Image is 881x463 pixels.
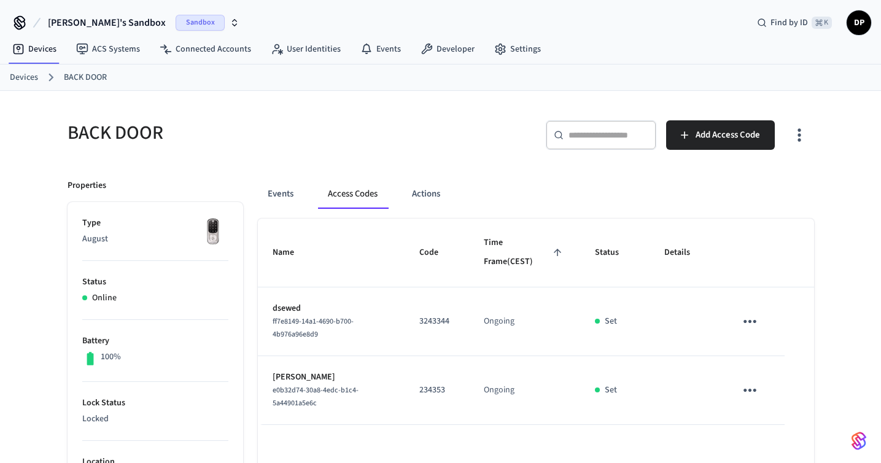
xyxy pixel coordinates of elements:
[847,10,871,35] button: DP
[664,243,706,262] span: Details
[82,397,228,410] p: Lock Status
[419,243,454,262] span: Code
[595,243,635,262] span: Status
[605,384,617,397] p: Set
[66,38,150,60] a: ACS Systems
[10,71,38,84] a: Devices
[68,179,106,192] p: Properties
[82,217,228,230] p: Type
[273,385,359,408] span: e0b32d74-30a8-4edc-b1c4-5a44901a5e6c
[411,38,484,60] a: Developer
[258,179,303,209] button: Events
[318,179,387,209] button: Access Codes
[176,15,225,31] span: Sandbox
[605,315,617,328] p: Set
[92,292,117,305] p: Online
[402,179,450,209] button: Actions
[770,17,808,29] span: Find by ID
[82,335,228,348] p: Battery
[419,315,454,328] p: 3243344
[666,120,775,150] button: Add Access Code
[469,287,581,356] td: Ongoing
[150,38,261,60] a: Connected Accounts
[258,179,814,209] div: ant example
[469,356,581,425] td: Ongoing
[198,217,228,247] img: Yale Assure Touchscreen Wifi Smart Lock, Satin Nickel, Front
[68,120,433,146] h5: BACK DOOR
[273,371,390,384] p: [PERSON_NAME]
[48,15,166,30] span: [PERSON_NAME]'s Sandbox
[101,351,121,364] p: 100%
[258,219,814,425] table: sticky table
[82,233,228,246] p: August
[2,38,66,60] a: Devices
[82,413,228,426] p: Locked
[419,384,454,397] p: 234353
[747,12,842,34] div: Find by ID⌘ K
[273,302,390,315] p: dsewed
[64,71,107,84] a: BACK DOOR
[261,38,351,60] a: User Identities
[812,17,832,29] span: ⌘ K
[848,12,870,34] span: DP
[484,38,551,60] a: Settings
[273,316,354,340] span: ff7e8149-14a1-4690-b700-4b976a96e8d9
[82,276,228,289] p: Status
[484,233,566,272] span: Time Frame(CEST)
[351,38,411,60] a: Events
[852,431,866,451] img: SeamLogoGradient.69752ec5.svg
[273,243,310,262] span: Name
[696,127,760,143] span: Add Access Code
